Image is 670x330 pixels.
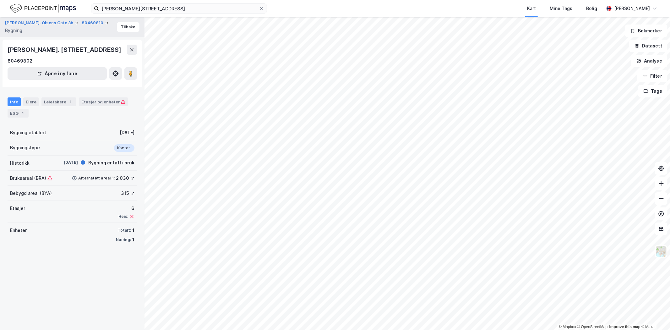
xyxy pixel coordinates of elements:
[41,97,76,106] div: Leietakere
[132,227,134,234] div: 1
[655,245,667,257] img: Z
[121,190,134,197] div: 315 ㎡
[23,97,39,106] div: Eiere
[8,45,123,55] div: [PERSON_NAME]. [STREET_ADDRESS]
[629,40,667,52] button: Datasett
[118,205,134,212] div: 6
[609,325,640,329] a: Improve this map
[625,25,667,37] button: Bokmerker
[5,27,22,34] div: Bygning
[10,174,52,182] div: Bruksareal (BRA)
[10,190,52,197] div: Bebygd areal (BYA)
[8,109,29,118] div: ESG
[78,176,115,181] div: Alternativt areal 1:
[614,5,650,12] div: [PERSON_NAME]
[550,5,572,12] div: Mine Tags
[10,144,40,151] div: Bygningstype
[5,20,74,26] button: [PERSON_NAME]. Olsens Gate 3b
[132,236,134,244] div: 1
[577,325,608,329] a: OpenStreetMap
[20,110,26,116] div: 1
[53,160,78,165] div: [DATE]
[586,5,597,12] div: Bolig
[99,4,259,13] input: Søk på adresse, matrikkel, gårdeiere, leietakere eller personer
[8,67,107,80] button: Åpne i ny fane
[68,99,74,105] div: 1
[10,129,46,136] div: Bygning etablert
[118,228,131,233] div: Totalt:
[88,159,134,167] div: Bygning er tatt i bruk
[118,214,128,219] div: Heis:
[81,99,126,105] div: Etasjer og enheter
[8,57,32,65] div: 80469802
[120,129,134,136] div: [DATE]
[10,159,30,167] div: Historikk
[8,97,21,106] div: Info
[10,205,25,212] div: Etasjer
[10,3,76,14] img: logo.f888ab2527a4732fd821a326f86c7f29.svg
[638,85,667,97] button: Tags
[559,325,576,329] a: Mapbox
[116,237,131,242] div: Næring:
[637,70,667,82] button: Filter
[116,174,134,182] div: 2 030 ㎡
[82,20,105,26] button: 80469810
[631,55,667,67] button: Analyse
[10,227,27,234] div: Enheter
[639,300,670,330] iframe: Chat Widget
[117,22,139,32] button: Tilbake
[527,5,536,12] div: Kart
